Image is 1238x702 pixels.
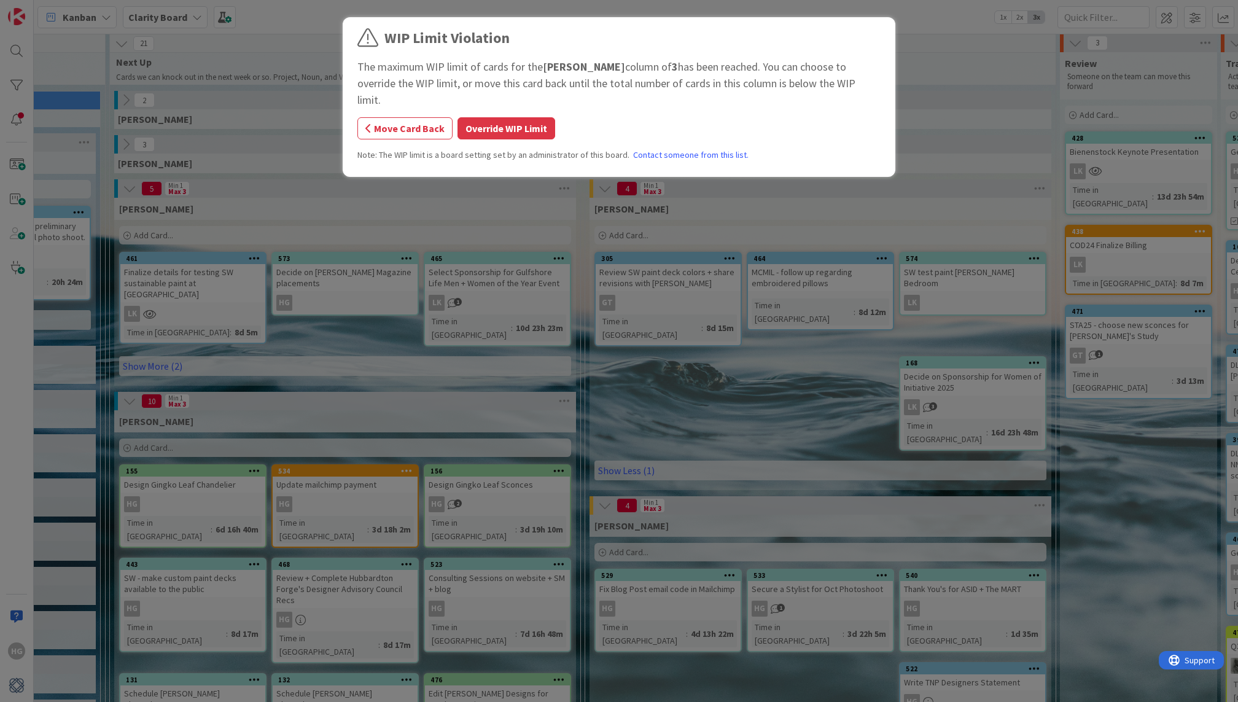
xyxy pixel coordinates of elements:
[357,149,881,162] div: Note: The WIP limit is a board setting set by an administrator of this board.
[26,2,56,17] span: Support
[357,117,453,139] button: Move Card Back
[543,60,625,74] b: [PERSON_NAME]
[357,58,881,108] div: The maximum WIP limit of cards for the column of has been reached. You can choose to override the...
[672,60,678,74] b: 3
[384,27,510,49] div: WIP Limit Violation
[457,117,555,139] button: Override WIP Limit
[633,149,749,162] a: Contact someone from this list.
